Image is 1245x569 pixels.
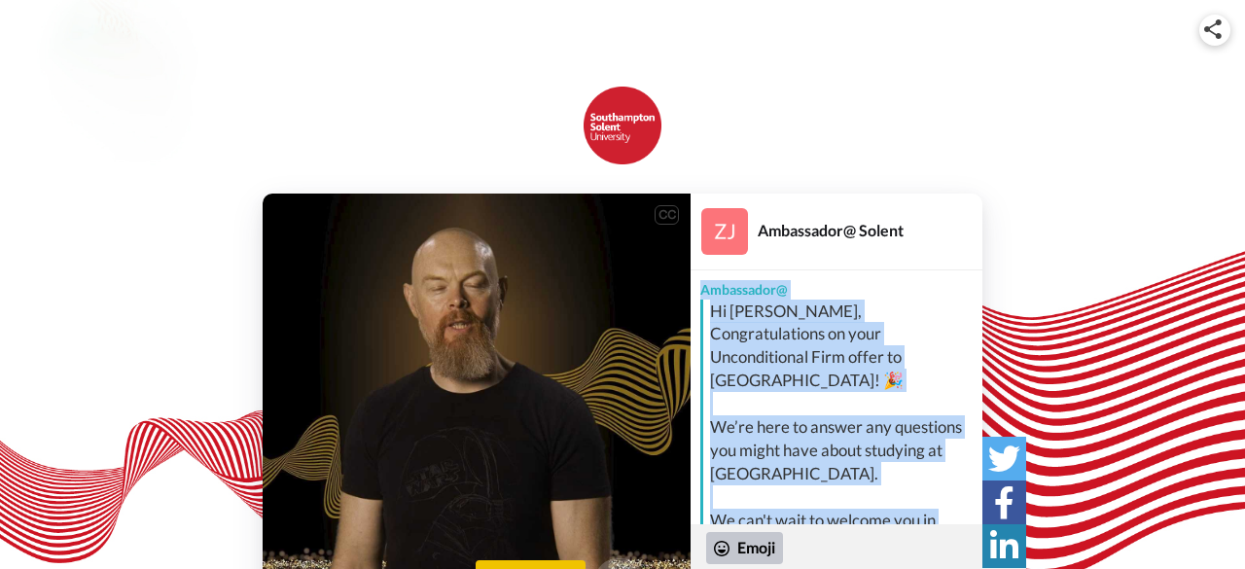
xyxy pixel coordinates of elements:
[706,532,783,563] div: Emoji
[710,300,978,556] div: Hi [PERSON_NAME], Congratulations on your Unconditional Firm offer to [GEOGRAPHIC_DATA]! 🎉 We’re ...
[655,205,679,225] div: CC
[701,208,748,255] img: Profile Image
[1204,19,1222,39] img: ic_share.svg
[691,270,982,300] div: Ambassador@
[758,221,981,239] div: Ambassador@ Solent
[584,87,661,164] img: Solent University logo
